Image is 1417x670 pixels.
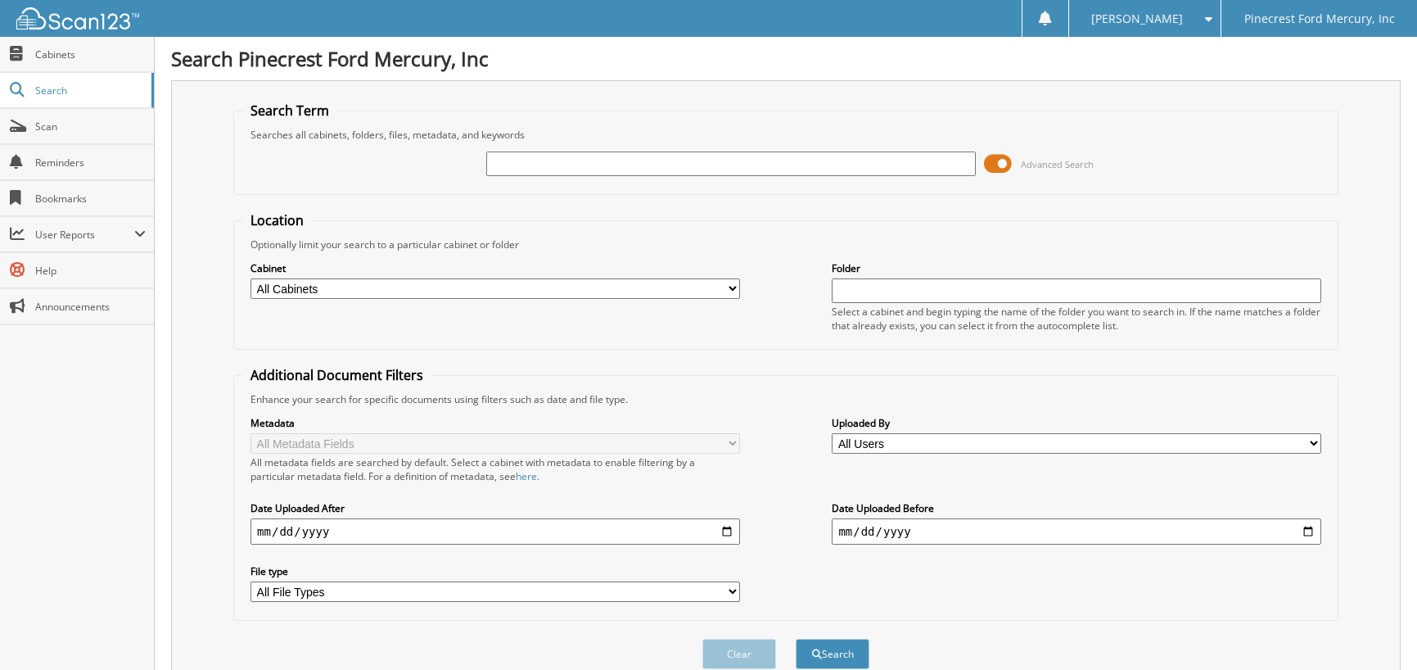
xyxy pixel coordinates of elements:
[242,392,1329,406] div: Enhance your search for specific documents using filters such as date and file type.
[242,102,337,120] legend: Search Term
[35,192,146,206] span: Bookmarks
[796,639,869,669] button: Search
[250,518,740,545] input: start
[1091,14,1183,24] span: [PERSON_NAME]
[250,501,740,515] label: Date Uploaded After
[171,45,1401,72] h1: Search Pinecrest Ford Mercury, Inc
[35,300,146,314] span: Announcements
[35,120,146,134] span: Scan
[242,366,431,384] legend: Additional Document Filters
[250,261,740,275] label: Cabinet
[1021,158,1094,170] span: Advanced Search
[242,211,312,229] legend: Location
[35,156,146,170] span: Reminders
[702,639,776,669] button: Clear
[832,305,1321,333] div: Select a cabinet and begin typing the name of the folder you want to search in. If the name match...
[35,264,146,278] span: Help
[516,469,537,483] a: here
[1244,14,1395,24] span: Pinecrest Ford Mercury, Inc
[832,501,1321,515] label: Date Uploaded Before
[35,84,143,97] span: Search
[242,128,1329,142] div: Searches all cabinets, folders, files, metadata, and keywords
[250,416,740,430] label: Metadata
[250,455,740,483] div: All metadata fields are searched by default. Select a cabinet with metadata to enable filtering b...
[832,518,1321,545] input: end
[250,564,740,578] label: File type
[35,48,146,61] span: Cabinets
[832,261,1321,275] label: Folder
[35,228,134,242] span: User Reports
[832,416,1321,430] label: Uploaded By
[242,238,1329,251] div: Optionally limit your search to a particular cabinet or folder
[16,7,139,29] img: scan123-logo-white.svg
